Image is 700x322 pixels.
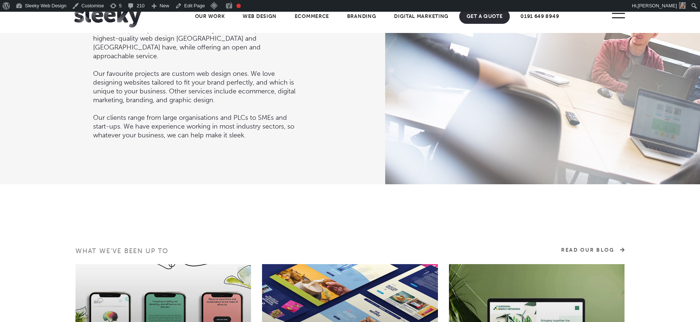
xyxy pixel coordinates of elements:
[287,9,336,24] a: Ecommerce
[188,9,232,24] a: Our Work
[93,60,298,104] p: Our favourite projects are custom web design ones. We love designing websites tailored to fit you...
[236,4,241,8] div: Focus keyphrase not set
[679,2,686,9] img: IMG_0170-150x150.jpg
[561,247,625,254] a: Read Our Blog
[93,104,298,140] p: Our clients range from large organisations and PLCs to SMEs and start-ups. We have experience wor...
[340,9,384,24] a: Branding
[74,5,141,27] img: Sleeky Web Design Newcastle
[75,247,345,264] h3: What we’ve been up to
[459,9,510,24] a: Get A Quote
[93,16,298,60] p: One of our primary services is web design. We aim to provide the highest-quality web design [GEOG...
[235,9,284,24] a: Web Design
[638,3,677,8] span: [PERSON_NAME]
[513,9,566,24] a: 0191 649 8949
[387,9,456,24] a: Digital Marketing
